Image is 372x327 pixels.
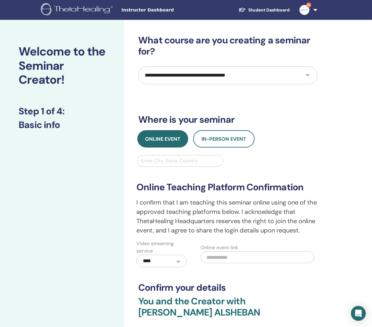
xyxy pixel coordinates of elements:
[136,240,186,255] label: Video streaming service
[306,2,311,7] span: 9+
[138,35,317,57] h3: What course are you creating a seminar for?
[238,7,246,12] img: graduation-cap-white.svg
[136,182,319,193] h3: Online Teaching Platform Confirmation
[193,130,255,148] button: In-Person Event
[201,136,246,142] span: In-Person Event
[19,119,105,130] h3: Basic info
[19,45,105,87] h2: Welcome to the Seminar Creator!
[19,106,105,117] h3: Step 1 of 4 :
[137,130,188,148] button: Online Event
[138,282,317,293] h3: Confirm your details
[138,114,317,125] h3: Where is your seminar
[233,4,294,16] a: Student Dashboard
[136,198,319,235] p: I confirm that I am teaching this seminar online using one of the approved teaching platforms bel...
[351,306,366,321] div: Open Intercom Messenger
[299,5,309,15] img: default.jpg
[145,136,180,142] span: Online Event
[201,244,238,251] label: Online event link
[138,296,317,325] h3: You and the Creator with [PERSON_NAME] ALSHEBAN
[41,3,115,17] img: logo.png
[122,7,215,13] span: Instructor Dashboard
